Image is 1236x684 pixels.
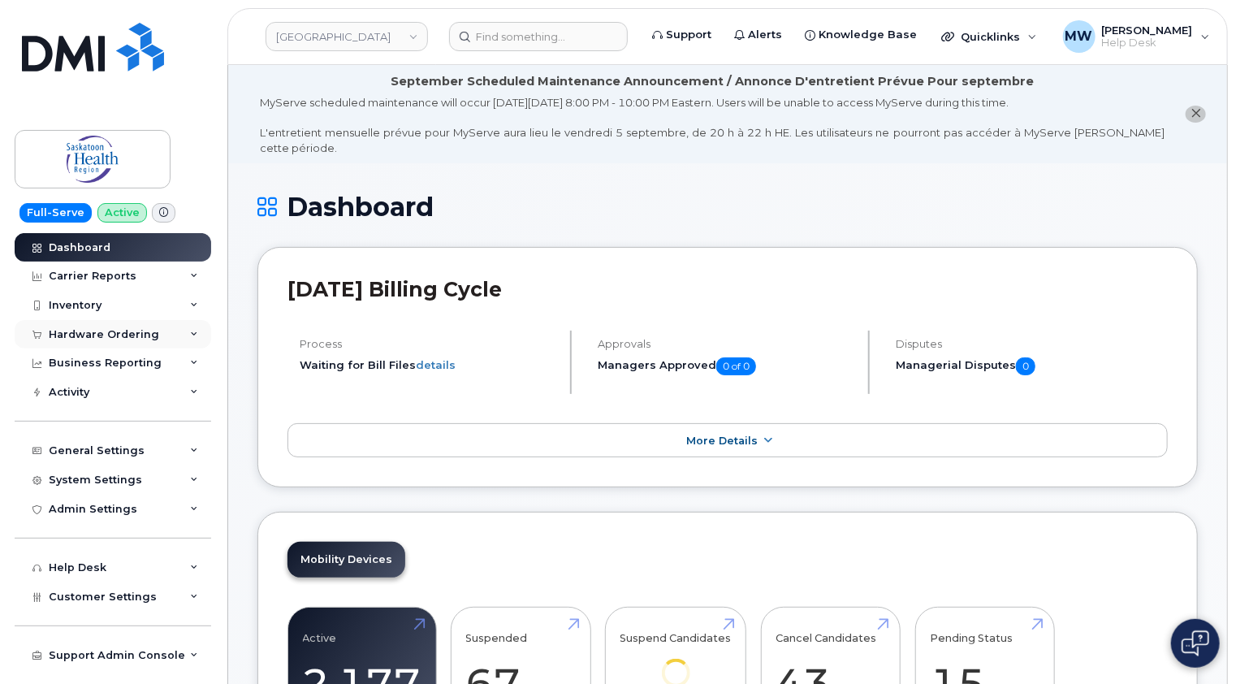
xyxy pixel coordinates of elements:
[1016,357,1035,375] span: 0
[716,357,756,375] span: 0 of 0
[598,338,854,350] h4: Approvals
[896,357,1168,375] h5: Managerial Disputes
[598,357,854,375] h5: Managers Approved
[1182,630,1209,656] img: Open chat
[416,358,456,371] a: details
[287,277,1168,301] h2: [DATE] Billing Cycle
[287,542,405,578] a: Mobility Devices
[896,338,1168,350] h4: Disputes
[300,357,556,373] li: Waiting for Bill Files
[257,193,1198,221] h1: Dashboard
[260,95,1165,155] div: MyServe scheduled maintenance will occur [DATE][DATE] 8:00 PM - 10:00 PM Eastern. Users will be u...
[1186,106,1206,123] button: close notification
[391,73,1034,90] div: September Scheduled Maintenance Announcement / Annonce D'entretient Prévue Pour septembre
[300,338,556,350] h4: Process
[686,435,758,447] span: More Details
